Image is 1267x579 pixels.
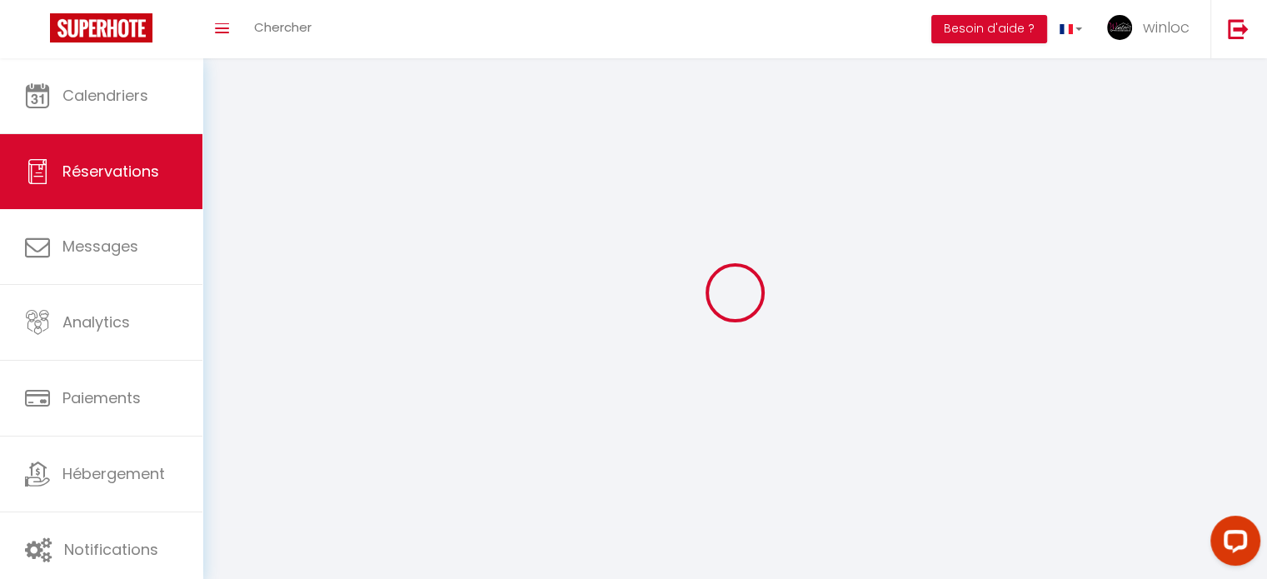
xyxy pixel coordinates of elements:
[1228,18,1249,39] img: logout
[62,312,130,332] span: Analytics
[62,161,159,182] span: Réservations
[1197,509,1267,579] iframe: LiveChat chat widget
[62,387,141,408] span: Paiements
[1107,15,1132,40] img: ...
[62,463,165,484] span: Hébergement
[62,85,148,106] span: Calendriers
[50,13,152,42] img: Super Booking
[931,15,1047,43] button: Besoin d'aide ?
[254,18,312,36] span: Chercher
[62,236,138,257] span: Messages
[64,539,158,560] span: Notifications
[1143,17,1190,37] span: winloc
